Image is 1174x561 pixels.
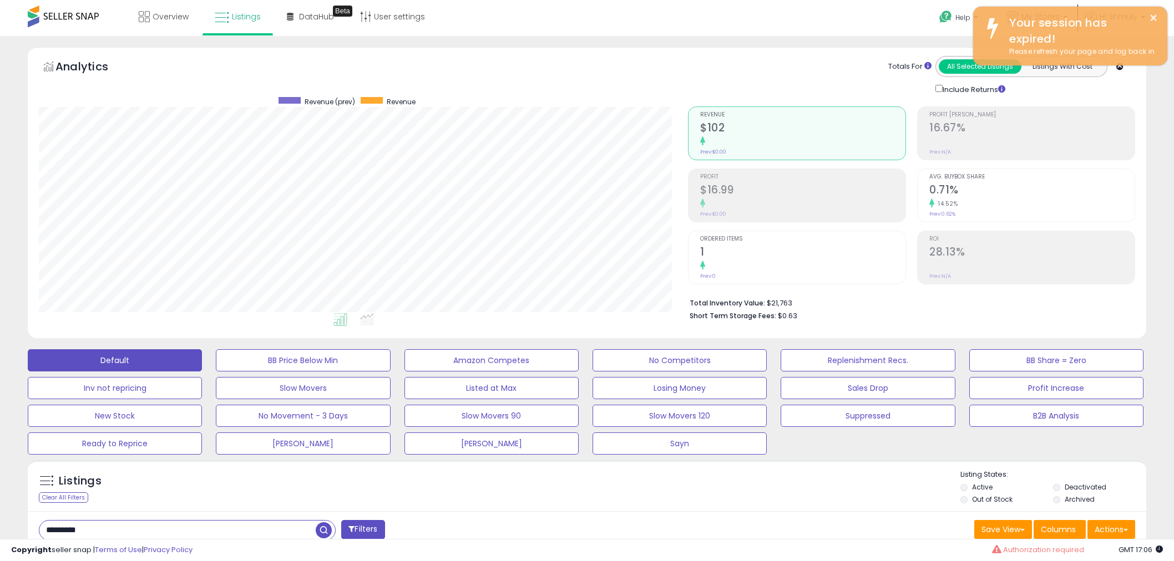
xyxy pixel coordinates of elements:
[972,482,993,492] label: Active
[11,544,52,555] strong: Copyright
[1021,59,1104,74] button: Listings With Cost
[778,310,797,321] span: $0.63
[955,13,970,22] span: Help
[929,211,955,217] small: Prev: 0.62%
[1065,482,1106,492] label: Deactivated
[59,473,102,489] h5: Listings
[700,183,905,198] h2: $16.99
[144,544,193,555] a: Privacy Policy
[929,112,1135,118] span: Profit [PERSON_NAME]
[404,432,579,455] button: [PERSON_NAME]
[28,349,202,371] button: Default
[305,97,355,106] span: Revenue (prev)
[690,295,1127,309] li: $21,763
[1065,494,1095,504] label: Archived
[929,273,951,279] small: Prev: N/A
[387,97,416,106] span: Revenue
[929,174,1135,180] span: Avg. Buybox Share
[593,432,767,455] button: Sayn
[929,246,1135,261] h2: 28.13%
[28,377,202,399] button: Inv not repricing
[929,236,1135,242] span: ROI
[1119,544,1163,555] span: 2025-08-14 17:06 GMT
[333,6,352,17] div: Tooltip anchor
[929,183,1135,198] h2: 0.71%
[404,377,579,399] button: Listed at Max
[888,62,932,72] div: Totals For
[55,59,130,77] h5: Analytics
[1001,47,1159,57] div: Please refresh your page and log back in
[969,349,1143,371] button: BB Share = Zero
[700,174,905,180] span: Profit
[974,520,1032,539] button: Save View
[1149,11,1158,25] button: ×
[593,349,767,371] button: No Competitors
[969,377,1143,399] button: Profit Increase
[972,494,1013,504] label: Out of Stock
[28,432,202,455] button: Ready to Reprice
[781,377,955,399] button: Sales Drop
[232,11,261,22] span: Listings
[690,311,776,320] b: Short Term Storage Fees:
[593,405,767,427] button: Slow Movers 120
[1034,520,1086,539] button: Columns
[1003,544,1084,555] span: Authorization required
[781,405,955,427] button: Suppressed
[11,545,193,555] div: seller snap | |
[216,432,390,455] button: [PERSON_NAME]
[95,544,142,555] a: Terms of Use
[700,121,905,136] h2: $102
[700,246,905,261] h2: 1
[939,59,1021,74] button: All Selected Listings
[1087,520,1135,539] button: Actions
[969,405,1143,427] button: B2B Analysis
[593,377,767,399] button: Losing Money
[404,349,579,371] button: Amazon Competes
[690,298,765,308] b: Total Inventory Value:
[299,11,334,22] span: DataHub
[781,349,955,371] button: Replenishment Recs.
[934,200,958,208] small: 14.52%
[700,112,905,118] span: Revenue
[404,405,579,427] button: Slow Movers 90
[700,211,726,217] small: Prev: $0.00
[930,2,989,36] a: Help
[341,520,384,539] button: Filters
[216,377,390,399] button: Slow Movers
[929,121,1135,136] h2: 16.67%
[39,492,88,503] div: Clear All Filters
[927,83,1019,95] div: Include Returns
[939,10,953,24] i: Get Help
[153,11,189,22] span: Overview
[700,236,905,242] span: Ordered Items
[700,273,716,279] small: Prev: 0
[28,405,202,427] button: New Stock
[1001,15,1159,47] div: Your session has expired!
[216,405,390,427] button: No Movement - 3 Days
[700,149,726,155] small: Prev: $0.00
[1041,524,1076,535] span: Columns
[216,349,390,371] button: BB Price Below Min
[929,149,951,155] small: Prev: N/A
[960,470,1146,480] p: Listing States:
